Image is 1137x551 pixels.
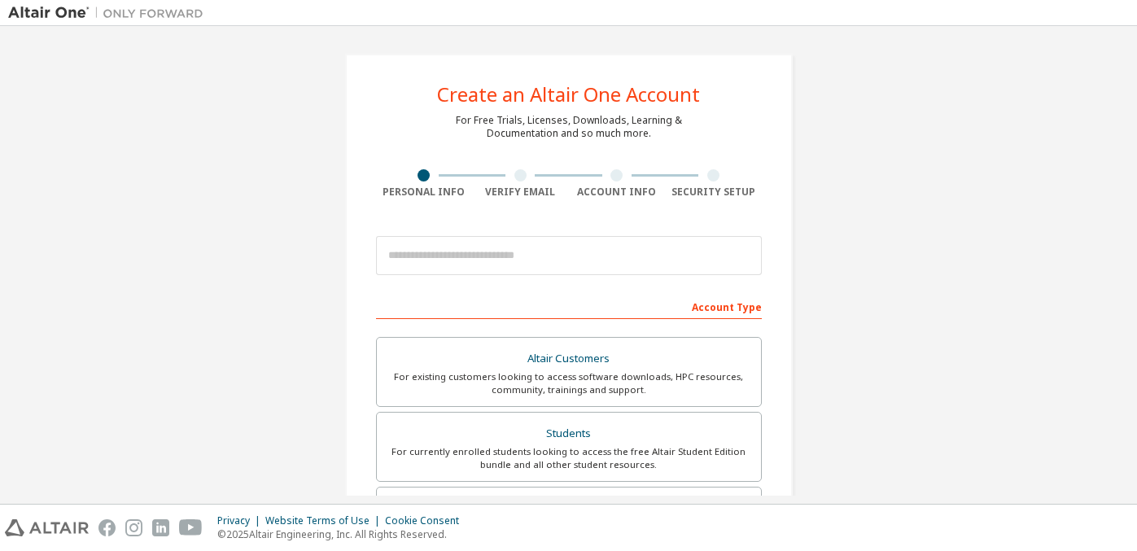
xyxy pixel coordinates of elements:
[265,514,385,527] div: Website Terms of Use
[152,519,169,536] img: linkedin.svg
[125,519,142,536] img: instagram.svg
[376,186,473,199] div: Personal Info
[665,186,762,199] div: Security Setup
[387,422,751,445] div: Students
[472,186,569,199] div: Verify Email
[217,527,469,541] p: © 2025 Altair Engineering, Inc. All Rights Reserved.
[98,519,116,536] img: facebook.svg
[387,445,751,471] div: For currently enrolled students looking to access the free Altair Student Edition bundle and all ...
[569,186,666,199] div: Account Info
[217,514,265,527] div: Privacy
[376,293,762,319] div: Account Type
[385,514,469,527] div: Cookie Consent
[179,519,203,536] img: youtube.svg
[5,519,89,536] img: altair_logo.svg
[437,85,700,104] div: Create an Altair One Account
[387,348,751,370] div: Altair Customers
[387,370,751,396] div: For existing customers looking to access software downloads, HPC resources, community, trainings ...
[456,114,682,140] div: For Free Trials, Licenses, Downloads, Learning & Documentation and so much more.
[8,5,212,21] img: Altair One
